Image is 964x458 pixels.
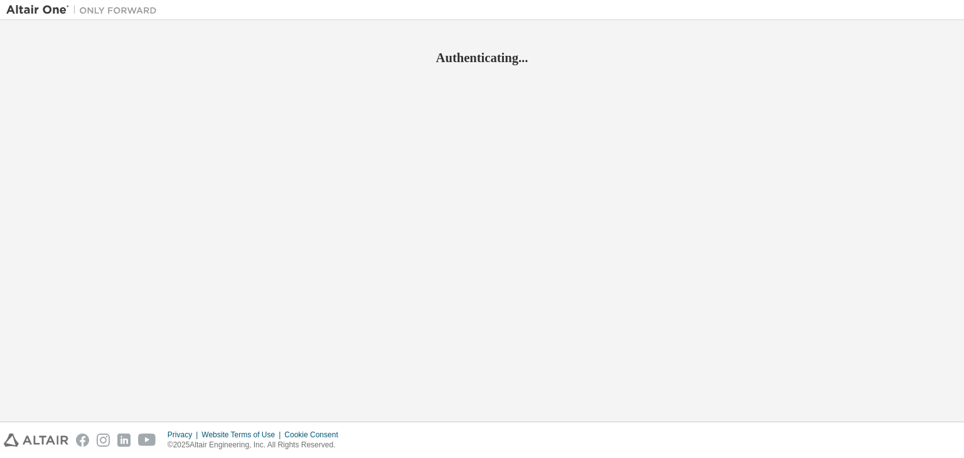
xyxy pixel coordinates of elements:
[168,430,201,440] div: Privacy
[6,4,163,16] img: Altair One
[6,50,958,66] h2: Authenticating...
[117,434,131,447] img: linkedin.svg
[284,430,345,440] div: Cookie Consent
[97,434,110,447] img: instagram.svg
[4,434,68,447] img: altair_logo.svg
[168,440,346,450] p: © 2025 Altair Engineering, Inc. All Rights Reserved.
[138,434,156,447] img: youtube.svg
[201,430,284,440] div: Website Terms of Use
[76,434,89,447] img: facebook.svg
